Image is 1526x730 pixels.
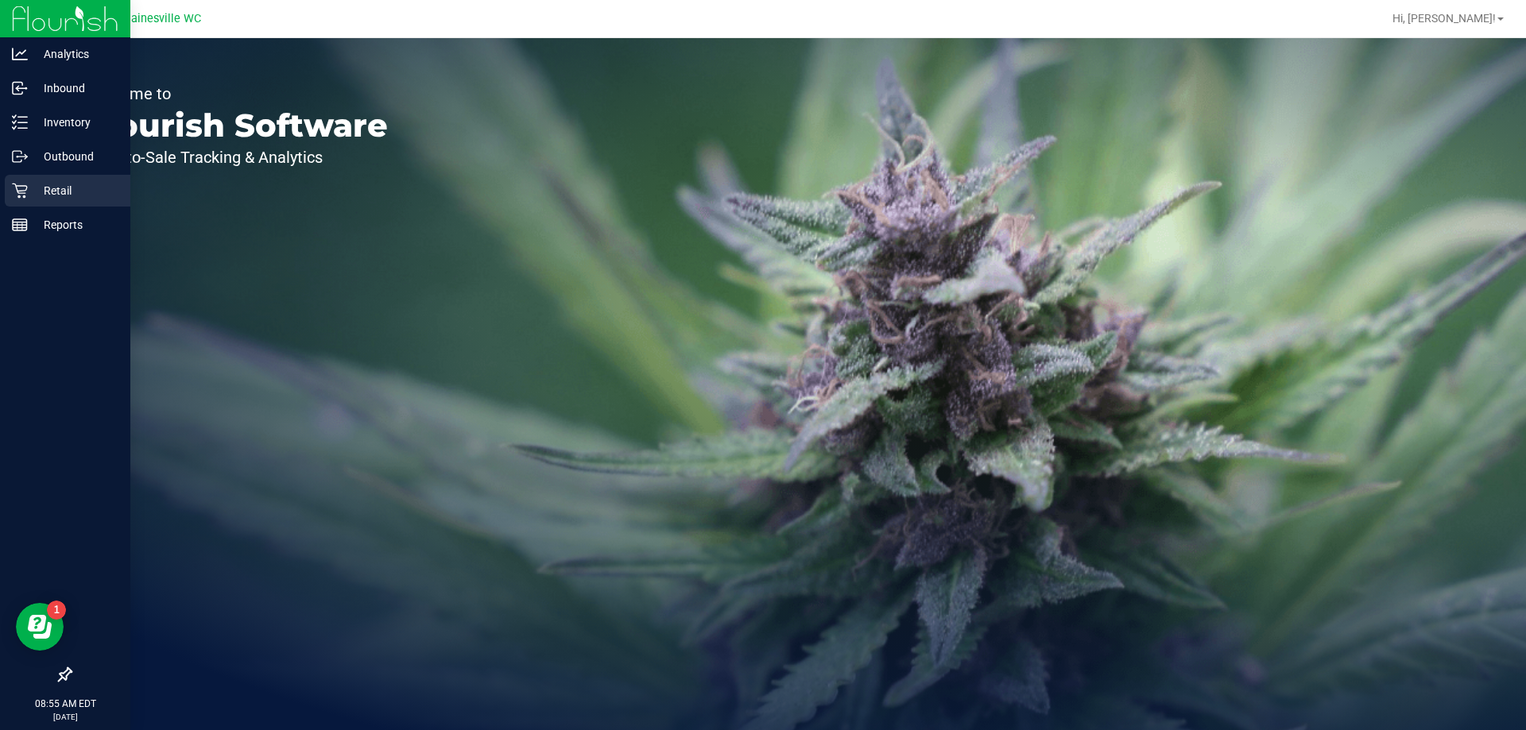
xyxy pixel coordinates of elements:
[12,149,28,164] inline-svg: Outbound
[1392,12,1496,25] span: Hi, [PERSON_NAME]!
[28,44,123,64] p: Analytics
[12,80,28,96] inline-svg: Inbound
[28,147,123,166] p: Outbound
[7,697,123,711] p: 08:55 AM EDT
[28,215,123,234] p: Reports
[47,601,66,620] iframe: Resource center unread badge
[123,12,201,25] span: Gainesville WC
[28,181,123,200] p: Retail
[12,217,28,233] inline-svg: Reports
[12,114,28,130] inline-svg: Inventory
[86,86,388,102] p: Welcome to
[28,79,123,98] p: Inbound
[12,46,28,62] inline-svg: Analytics
[86,149,388,165] p: Seed-to-Sale Tracking & Analytics
[16,603,64,651] iframe: Resource center
[28,113,123,132] p: Inventory
[12,183,28,199] inline-svg: Retail
[86,110,388,141] p: Flourish Software
[7,711,123,723] p: [DATE]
